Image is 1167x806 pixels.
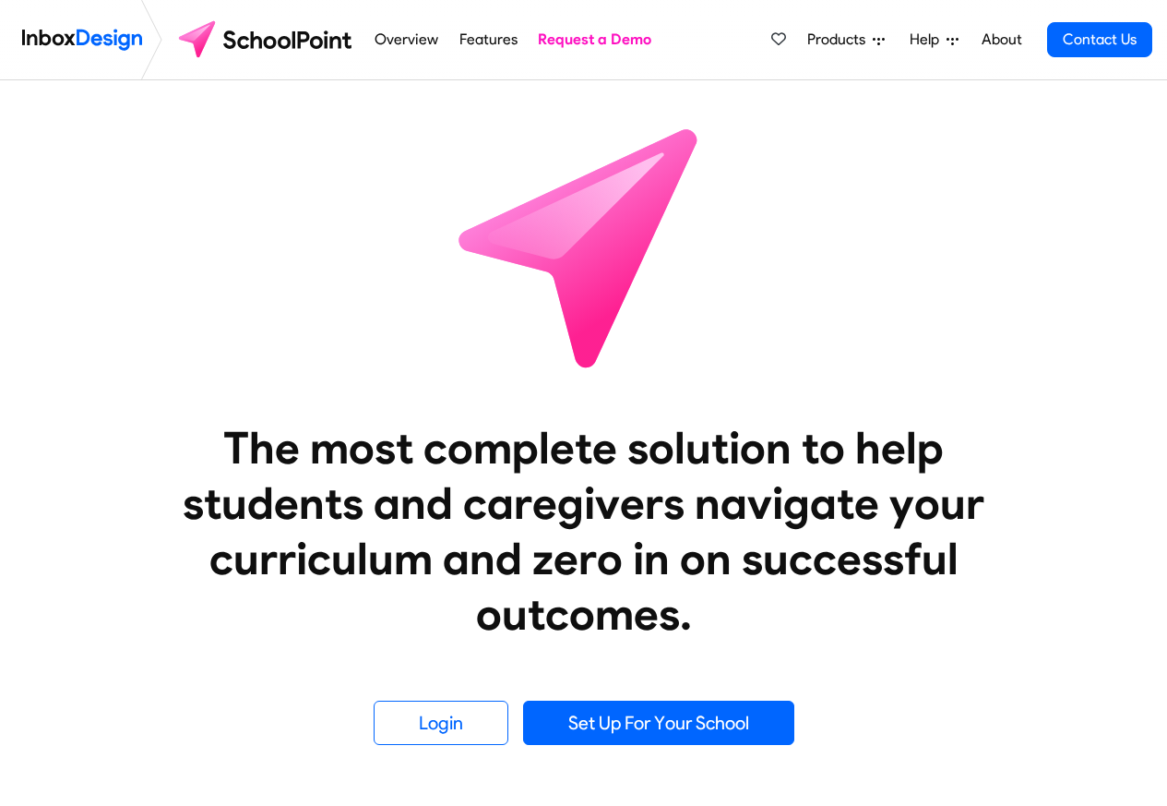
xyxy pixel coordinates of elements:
[418,80,750,413] img: icon_schoolpoint.svg
[170,18,364,62] img: schoolpoint logo
[454,21,522,58] a: Features
[533,21,657,58] a: Request a Demo
[910,29,947,51] span: Help
[1047,22,1152,57] a: Contact Us
[146,420,1022,642] heading: The most complete solution to help students and caregivers navigate your curriculum and zero in o...
[976,21,1027,58] a: About
[902,21,966,58] a: Help
[374,701,508,745] a: Login
[370,21,444,58] a: Overview
[807,29,873,51] span: Products
[523,701,794,745] a: Set Up For Your School
[800,21,892,58] a: Products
